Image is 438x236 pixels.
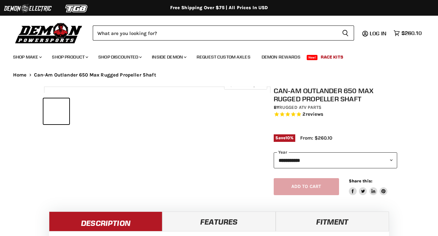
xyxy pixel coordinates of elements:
[93,25,354,41] form: Product
[349,178,372,183] span: Share this:
[370,30,386,37] span: Log in
[401,30,422,36] span: $260.10
[274,134,295,142] span: Save %
[276,211,389,231] a: Fitment
[349,178,388,195] aside: Share this:
[162,211,276,231] a: Features
[337,25,354,41] button: Search
[227,82,264,87] span: Click to expand
[13,72,27,78] a: Home
[192,50,255,64] a: Request Custom Axles
[316,50,348,64] a: Race Kits
[390,28,425,38] a: $260.10
[43,98,69,124] button: IMAGE thumbnail
[257,50,305,64] a: Demon Rewards
[147,50,190,64] a: Inside Demon
[279,105,321,110] a: Rugged ATV Parts
[8,50,46,64] a: Shop Make
[367,30,390,36] a: Log in
[34,72,156,78] span: Can-Am Outlander 650 Max Rugged Propeller Shaft
[8,48,420,64] ul: Main menu
[47,50,92,64] a: Shop Product
[300,135,332,141] span: From: $260.10
[93,50,146,64] a: Shop Discounted
[93,25,337,41] input: Search
[306,111,324,117] span: reviews
[274,104,397,111] div: by
[307,55,318,60] span: New!
[274,87,397,103] h1: Can-Am Outlander 650 Max Rugged Propeller Shaft
[285,135,290,140] span: 10
[13,21,85,44] img: Demon Powersports
[302,111,323,117] span: 2 reviews
[3,2,52,15] img: Demon Electric Logo 2
[274,111,397,118] span: Rated 5.0 out of 5 stars 2 reviews
[274,152,397,168] select: year
[49,211,162,231] a: Description
[52,2,101,15] img: TGB Logo 2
